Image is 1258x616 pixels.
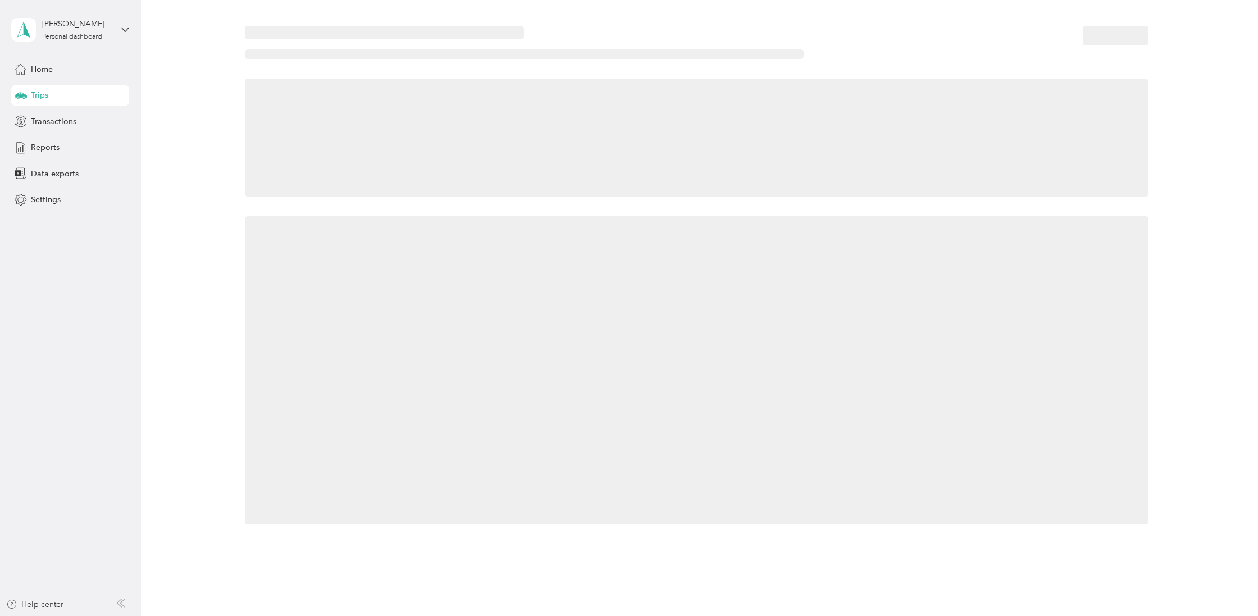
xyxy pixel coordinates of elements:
div: Personal dashboard [42,34,102,40]
div: [PERSON_NAME] [42,18,112,30]
span: Home [31,63,53,75]
button: Help center [6,599,63,610]
span: Reports [31,142,60,153]
iframe: Everlance-gr Chat Button Frame [1195,553,1258,616]
span: Settings [31,194,61,206]
span: Transactions [31,116,76,127]
span: Trips [31,89,48,101]
span: Data exports [31,168,79,180]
